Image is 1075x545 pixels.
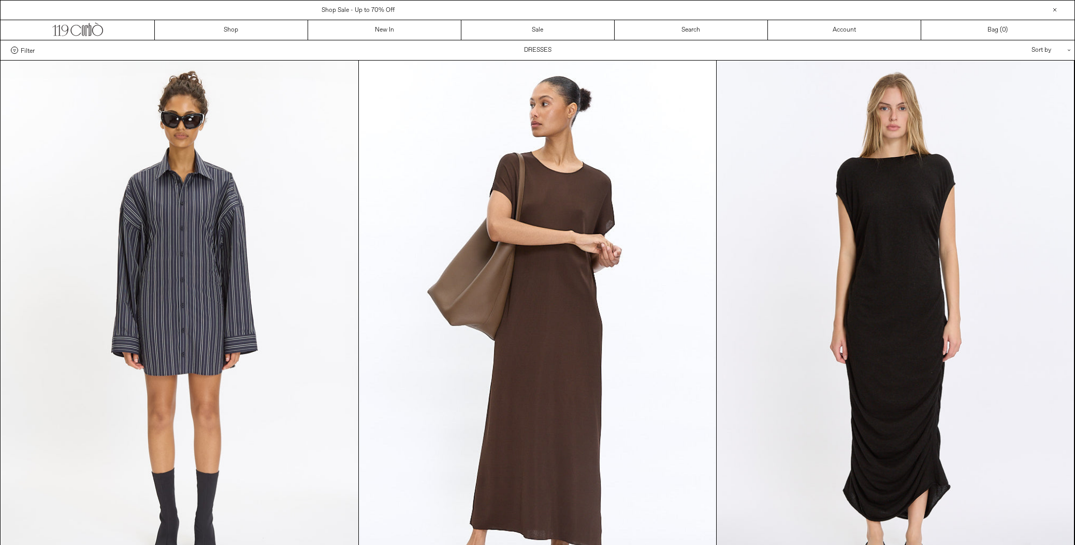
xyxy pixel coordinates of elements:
a: Search [615,20,768,40]
a: Account [768,20,921,40]
span: Filter [21,47,35,54]
a: Shop Sale - Up to 70% Off [322,6,395,14]
a: New In [308,20,461,40]
div: Sort by [971,40,1064,60]
span: ) [1002,25,1008,35]
span: 0 [1002,26,1006,34]
a: Bag () [921,20,1074,40]
a: Sale [461,20,615,40]
a: Shop [155,20,308,40]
